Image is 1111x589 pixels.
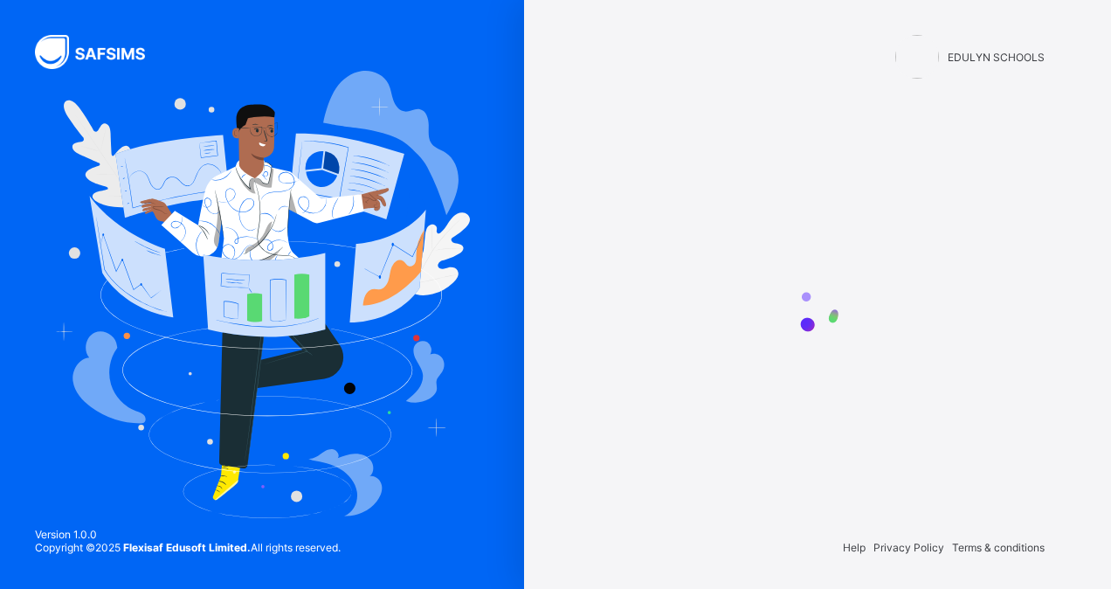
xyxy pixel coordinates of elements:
[35,541,341,554] span: Copyright © 2025 All rights reserved.
[843,541,866,554] span: Help
[123,541,251,554] strong: Flexisaf Edusoft Limited.
[952,541,1045,554] span: Terms & conditions
[948,51,1045,64] span: EDULYN SCHOOLS
[54,71,470,518] img: Hero Image
[35,528,341,541] span: Version 1.0.0
[873,541,944,554] span: Privacy Policy
[895,35,939,79] img: EDULYN SCHOOLS
[35,35,166,69] img: SAFSIMS Logo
